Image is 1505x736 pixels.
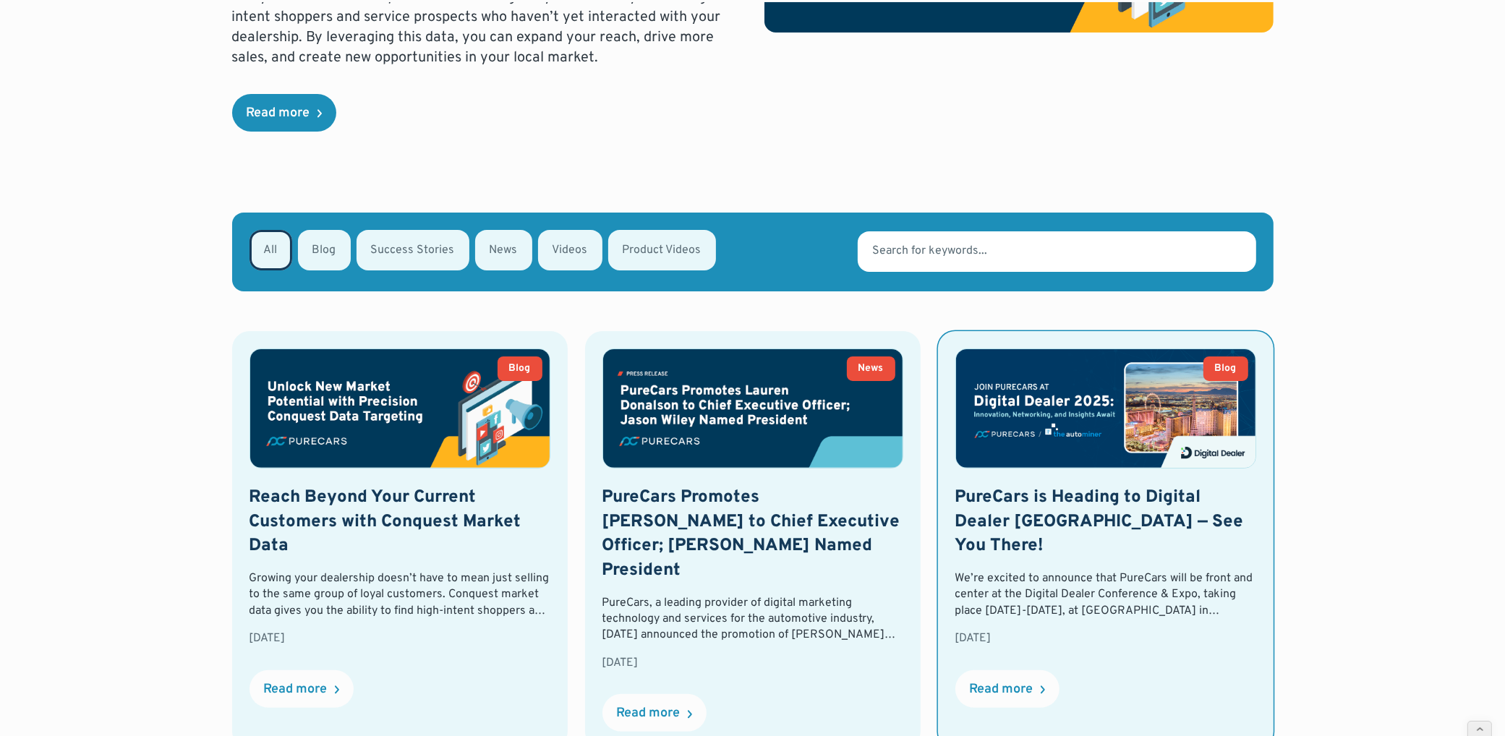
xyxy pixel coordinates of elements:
h2: PureCars is Heading to Digital Dealer [GEOGRAPHIC_DATA] — See You There! [955,486,1256,559]
div: Growing your dealership doesn’t have to mean just selling to the same group of loyal customers. C... [250,570,550,619]
div: Blog [509,364,531,374]
a: Read more [232,94,336,132]
div: PureCars, a leading provider of digital marketing technology and services for the automotive indu... [602,595,903,643]
div: Read more [247,107,310,120]
div: [DATE] [955,630,1256,646]
div: Read more [970,683,1033,696]
div: We’re excited to announce that PureCars will be front and center at the Digital Dealer Conference... [955,570,1256,619]
h2: Reach Beyond Your Current Customers with Conquest Market Data [250,486,550,559]
div: News [858,364,884,374]
div: Read more [264,683,328,696]
div: [DATE] [250,630,550,646]
div: Read more [617,707,681,720]
div: [DATE] [602,655,903,671]
h2: PureCars Promotes [PERSON_NAME] to Chief Executive Officer; [PERSON_NAME] Named President [602,486,903,583]
form: Email Form [232,213,1274,291]
input: Search for keywords... [858,231,1255,272]
div: Blog [1215,364,1237,374]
